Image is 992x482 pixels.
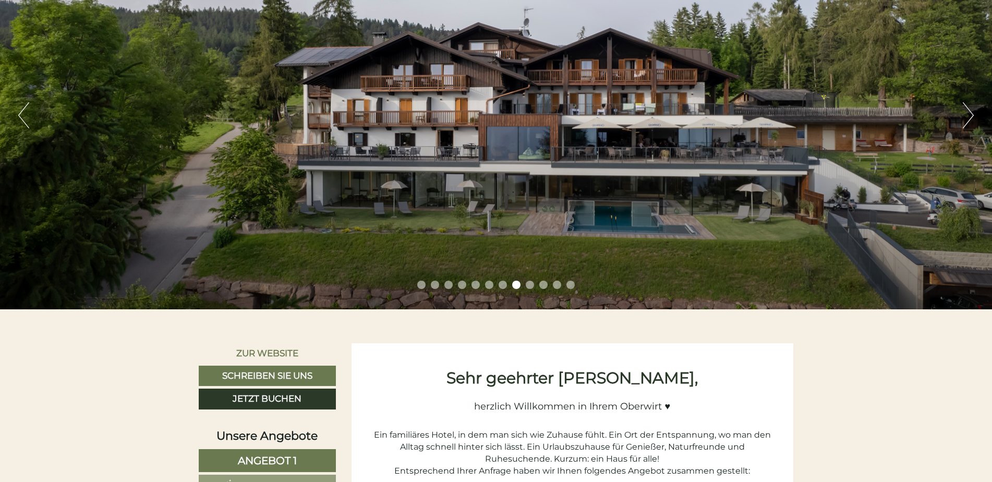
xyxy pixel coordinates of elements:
[199,428,336,444] div: Unsere Angebote
[963,102,974,128] button: Next
[199,343,336,363] a: Zur Website
[367,417,778,465] div: Ein familiäres Hotel, in dem man sich wie Zuhause fühlt. Ein Ort der Entspannung, wo man den Allt...
[18,102,29,128] button: Previous
[199,389,336,409] a: Jetzt buchen
[367,465,778,477] p: Entsprechend Ihrer Anfrage haben wir Ihnen folgendes Angebot zusammen gestellt:
[238,454,297,467] span: Angebot 1
[199,366,336,387] a: Schreiben Sie uns
[367,392,778,413] h4: herzlich Willkommen in Ihrem Oberwirt ♥
[367,369,778,387] h1: Sehr geehrter [PERSON_NAME],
